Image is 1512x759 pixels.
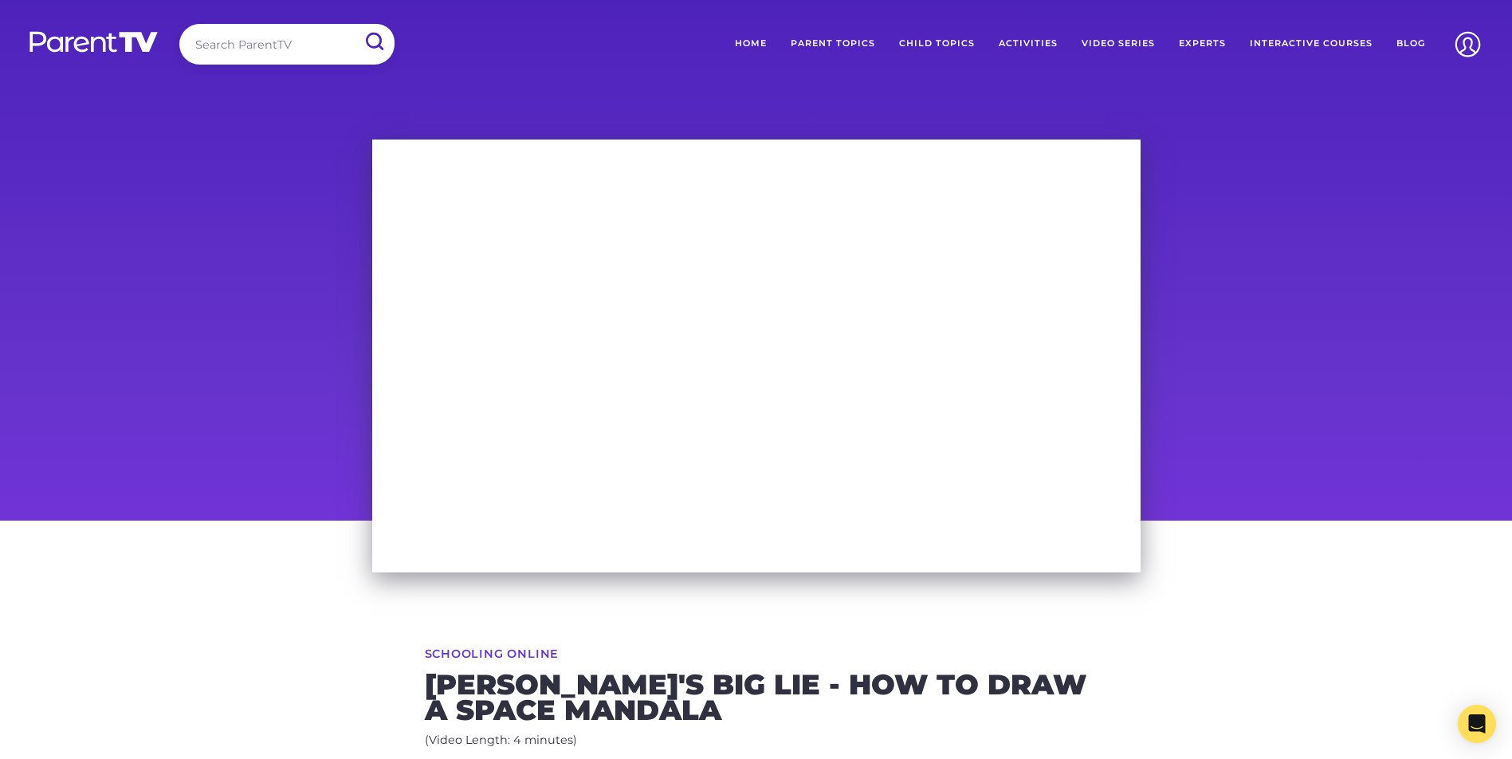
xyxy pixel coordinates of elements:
[1070,24,1167,64] a: Video Series
[425,730,1088,751] p: (Video Length: 4 minutes)
[1458,705,1496,743] div: Open Intercom Messenger
[1447,24,1488,65] img: Account
[723,24,779,64] a: Home
[1167,24,1238,64] a: Experts
[1384,24,1437,64] a: Blog
[425,672,1088,722] h2: [PERSON_NAME]'s Big Lie - How to Draw a Space Mandala
[28,30,159,53] img: parenttv-logo-white.4c85aaf.svg
[887,24,987,64] a: Child Topics
[779,24,887,64] a: Parent Topics
[353,24,395,60] input: Submit
[179,24,395,65] input: Search ParentTV
[425,648,560,659] a: Schooling Online
[987,24,1070,64] a: Activities
[1238,24,1384,64] a: Interactive Courses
